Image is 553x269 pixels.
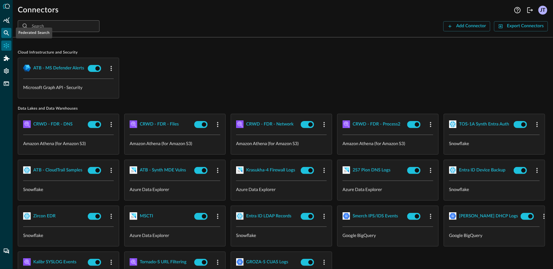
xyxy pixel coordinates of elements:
[246,211,292,221] button: Entra ID LDAP Records
[23,120,31,128] img: AWSAthena.svg
[23,232,114,239] p: Snowflake
[246,119,294,129] button: CRWD - FDR - Network
[1,15,11,25] div: Summary Insights
[33,211,55,221] button: Zircon EDR
[449,232,540,239] p: Google BigQuery
[33,257,76,267] button: Kalibr SYSLOG Events
[33,119,73,129] button: CRWD - FDR - DNS
[443,21,490,31] button: Add Connector
[1,66,11,76] div: Settings
[130,232,220,239] p: Azure Data Explorer
[353,119,401,129] button: CRWD - FDR - Process2
[18,50,548,55] span: Cloud Infrastructure and Security
[246,257,288,267] button: GROZA-S CUAS Logs
[16,28,52,38] div: Federated Search
[140,258,186,266] div: Tornado-S URL Filtering
[459,165,505,175] button: Entra ID Device Backup
[353,166,390,174] div: 2S7 Pion DNS Logs
[236,212,244,220] img: Snowflake.svg
[140,120,179,128] div: CRWD - FDR - Files
[343,120,350,128] img: AWSAthena.svg
[130,258,137,266] img: AWSAthena.svg
[23,84,114,91] p: Microsoft Graph API - Security
[236,120,244,128] img: AWSAthena.svg
[459,119,509,129] button: TOS-1A Synth Entra Auth
[246,120,294,128] div: CRWD - FDR - Network
[140,166,186,174] div: ATB - Synth MDE Vulns
[343,140,433,147] p: Amazon Athena (for Amazon S3)
[507,22,544,30] div: Export Connectors
[33,63,84,73] button: ATB - MS Defender Alerts
[449,166,457,174] img: Snowflake.svg
[130,186,220,193] p: Azure Data Explorer
[246,212,292,220] div: Entra ID LDAP Records
[140,212,153,220] div: MSCTI
[33,64,84,72] div: ATB - MS Defender Alerts
[130,140,220,147] p: Amazon Athena (for Amazon S3)
[246,165,295,175] button: Krasukha-4 Firewall Logs
[246,166,295,174] div: Krasukha-4 Firewall Logs
[449,140,540,147] p: Snowflake
[236,186,327,193] p: Azure Data Explorer
[1,79,11,89] div: FSQL
[538,6,547,15] div: JT
[33,165,82,175] button: ATB - CloudTrail Samples
[23,166,31,174] img: Snowflake.svg
[130,166,137,174] img: AzureDataExplorer.svg
[343,166,350,174] img: AzureDataExplorer.svg
[33,166,82,174] div: ATB - CloudTrail Samples
[456,22,486,30] div: Add Connector
[343,232,433,239] p: Google BigQuery
[343,212,350,220] img: GoogleBigQuery.svg
[23,258,31,266] img: AWSAthena.svg
[23,212,31,220] img: Snowflake.svg
[236,232,327,239] p: Snowflake
[33,258,76,266] div: Kalibr SYSLOG Events
[23,140,114,147] p: Amazon Athena (for Amazon S3)
[23,64,31,72] img: MicrosoftGraph.svg
[130,120,137,128] img: AWSAthena.svg
[236,166,244,174] img: AzureDataExplorer.svg
[459,212,518,220] div: [PERSON_NAME] DHCP Logs
[459,120,509,128] div: TOS-1A Synth Entra Auth
[512,5,523,15] button: Help
[353,211,398,221] button: Smerch IPS/IDS Events
[1,246,11,256] div: Chat
[459,211,518,221] button: [PERSON_NAME] DHCP Logs
[494,21,548,31] button: Export Connectors
[449,120,457,128] img: Snowflake.svg
[140,211,153,221] button: MSCTI
[236,140,327,147] p: Amazon Athena (for Amazon S3)
[449,212,457,220] img: GoogleBigQuery.svg
[353,212,398,220] div: Smerch IPS/IDS Events
[246,258,288,266] div: GROZA-S CUAS Logs
[140,257,186,267] button: Tornado-S URL Filtering
[18,106,548,111] span: Data Lakes and Data Warehouses
[343,186,433,193] p: Azure Data Explorer
[353,120,401,128] div: CRWD - FDR - Process2
[236,258,244,266] img: GoogleBigQuery.svg
[449,186,540,193] p: Snowflake
[33,120,73,128] div: CRWD - FDR - DNS
[18,5,59,15] h1: Connectors
[140,119,179,129] button: CRWD - FDR - Files
[1,41,11,51] div: Connectors
[525,5,535,15] button: Logout
[353,165,390,175] button: 2S7 Pion DNS Logs
[2,53,12,63] div: Addons
[459,166,505,174] div: Entra ID Device Backup
[23,186,114,193] p: Snowflake
[1,28,11,38] div: Federated Search
[33,212,55,220] div: Zircon EDR
[32,20,85,32] input: Search
[130,212,137,220] img: AzureDataExplorer.svg
[140,165,186,175] button: ATB - Synth MDE Vulns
